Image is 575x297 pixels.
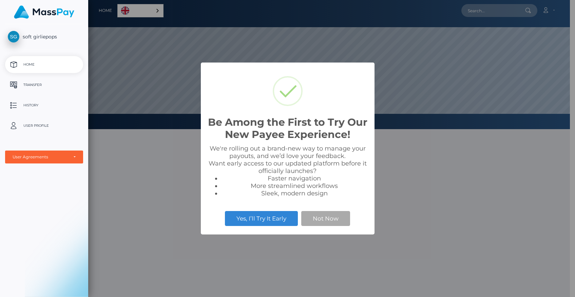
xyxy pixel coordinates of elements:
li: More streamlined workflows [221,182,368,190]
p: Transfer [8,80,80,90]
button: Not Now [301,211,350,226]
li: Faster navigation [221,175,368,182]
li: Sleek, modern design [221,190,368,197]
p: User Profile [8,121,80,131]
img: MassPay [14,5,74,19]
p: Home [8,59,80,70]
span: soft girliepops [5,34,83,40]
p: History [8,100,80,110]
button: Yes, I’ll Try It Early [225,211,298,226]
div: We're rolling out a brand-new way to manage your payouts, and we’d love your feedback. Want early... [208,145,368,197]
h2: Be Among the First to Try Our New Payee Experience! [208,116,368,141]
div: User Agreements [13,154,68,160]
button: User Agreements [5,151,83,163]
